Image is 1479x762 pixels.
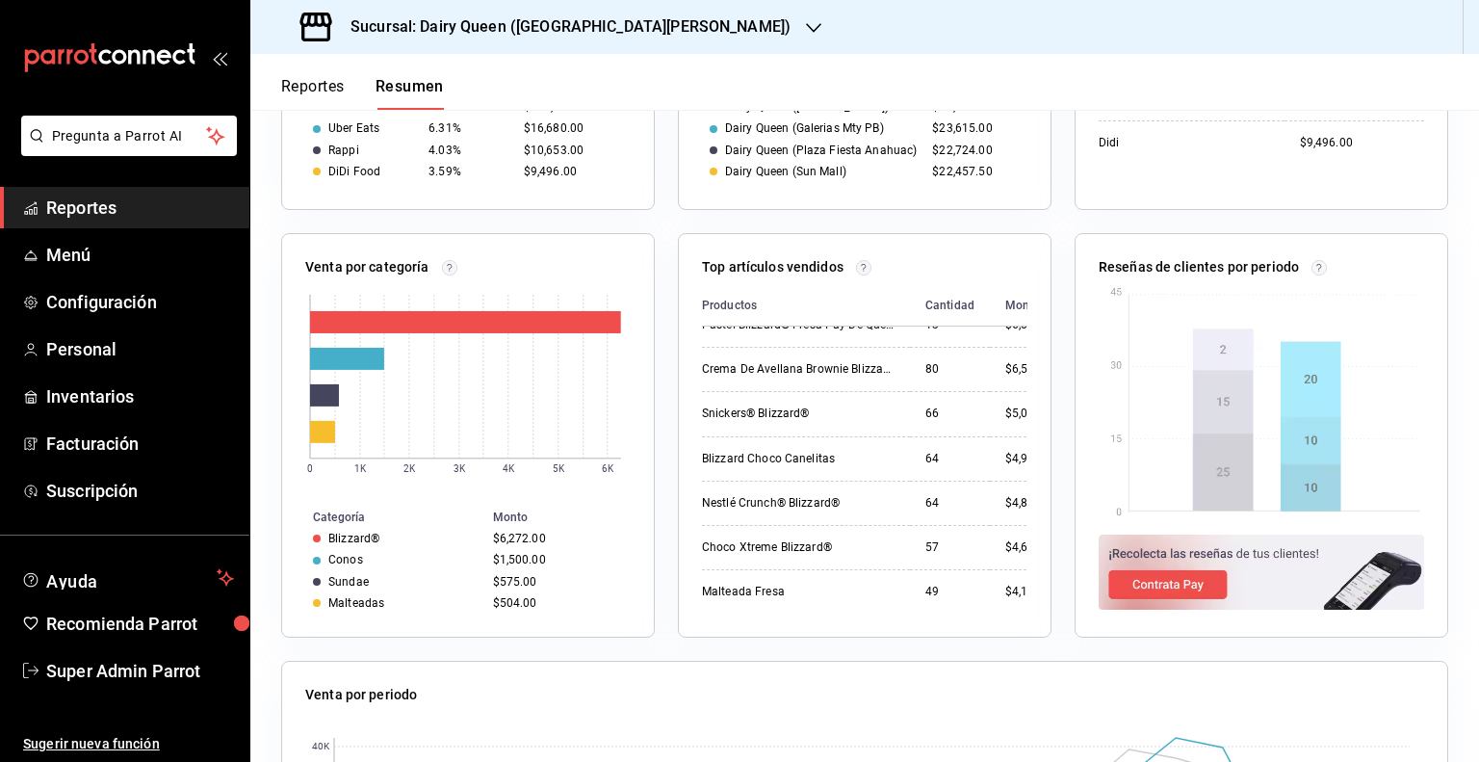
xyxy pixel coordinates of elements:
[725,165,846,178] div: Dairy Queen (Sun Mall)
[932,121,1020,135] div: $23,615.00
[335,15,791,39] h3: Sucursal: Dairy Queen ([GEOGRAPHIC_DATA][PERSON_NAME])
[307,463,313,474] text: 0
[925,495,974,512] div: 64
[328,596,384,610] div: Malteadas
[925,584,974,600] div: 49
[1005,495,1065,512] div: $4,844.00
[328,532,379,545] div: Blizzard®
[925,406,974,422] div: 66
[524,121,623,135] div: $16,680.00
[493,596,623,610] div: $504.00
[602,463,614,474] text: 6K
[725,144,917,157] div: Dairy Queen (Plaza Fiesta Anahuac)
[46,383,234,409] span: Inventarios
[524,144,623,157] div: $10,653.00
[725,121,884,135] div: Dairy Queen (Galerias Mty PB)
[312,742,330,752] text: 40K
[428,144,508,157] div: 4.03%
[23,734,234,754] span: Sugerir nueva función
[485,507,654,528] th: Monto
[702,285,910,327] th: Productos
[46,658,234,684] span: Super Admin Parrot
[702,451,895,467] div: Blizzard Choco Canelitas
[454,463,466,474] text: 3K
[910,285,990,327] th: Cantidad
[46,478,234,504] span: Suscripción
[925,539,974,556] div: 57
[52,126,207,146] span: Pregunta a Parrot AI
[282,507,485,528] th: Categoría
[354,463,367,474] text: 1K
[1005,361,1065,378] div: $6,575.00
[702,361,895,378] div: Crema De Avellana Brownie Blizzard®
[403,463,416,474] text: 2K
[493,553,623,566] div: $1,500.00
[21,116,237,156] button: Pregunta a Parrot AI
[46,336,234,362] span: Personal
[281,77,444,110] div: navigation tabs
[46,566,209,590] span: Ayuda
[428,121,508,135] div: 6.31%
[46,242,234,268] span: Menú
[281,77,345,110] button: Reportes
[376,77,444,110] button: Resumen
[702,539,895,556] div: Choco Xtreme Blizzard®
[212,50,227,66] button: open_drawer_menu
[13,140,237,160] a: Pregunta a Parrot AI
[328,575,369,589] div: Sundae
[1005,539,1065,556] div: $4,676.00
[493,532,623,545] div: $6,272.00
[1005,406,1065,422] div: $5,080.00
[702,406,895,422] div: Snickers® Blizzard®
[932,144,1020,157] div: $22,724.00
[1099,135,1269,151] div: Didi
[46,289,234,315] span: Configuración
[1300,135,1424,151] div: $9,496.00
[702,495,895,512] div: Nestlé Crunch® Blizzard®
[493,575,623,589] div: $575.00
[46,611,234,637] span: Recomienda Parrot
[428,165,508,178] div: 3.59%
[46,195,234,221] span: Reportes
[328,121,379,135] div: Uber Eats
[925,361,974,378] div: 80
[553,463,565,474] text: 5K
[305,685,417,705] p: Venta por periodo
[1005,584,1065,600] div: $4,171.00
[503,463,515,474] text: 4K
[46,431,234,457] span: Facturación
[328,553,363,566] div: Conos
[702,257,843,277] p: Top artículos vendidos
[524,165,623,178] div: $9,496.00
[925,451,974,467] div: 64
[990,285,1065,327] th: Monto
[305,257,429,277] p: Venta por categoría
[702,584,895,600] div: Malteada Fresa
[328,144,359,157] div: Rappi
[1005,451,1065,467] div: $4,928.00
[328,165,380,178] div: DiDi Food
[1099,257,1299,277] p: Reseñas de clientes por periodo
[932,165,1020,178] div: $22,457.50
